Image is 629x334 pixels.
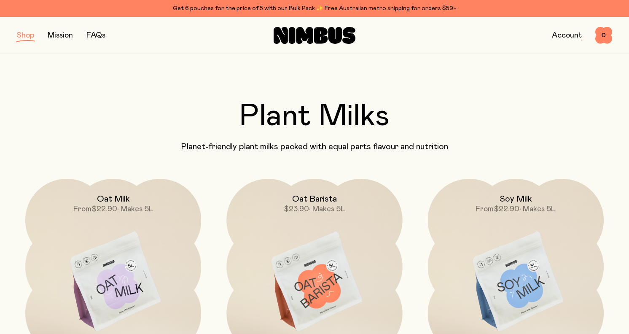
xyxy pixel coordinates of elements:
[476,205,494,213] span: From
[292,194,337,204] h2: Oat Barista
[552,32,582,39] a: Account
[595,27,612,44] button: 0
[17,142,612,152] p: Planet-friendly plant milks packed with equal parts flavour and nutrition
[86,32,105,39] a: FAQs
[17,101,612,132] h2: Plant Milks
[91,205,117,213] span: $22.90
[117,205,153,213] span: • Makes 5L
[17,3,612,13] div: Get 6 pouches for the price of 5 with our Bulk Pack ✨ Free Australian metro shipping for orders $59+
[500,194,532,204] h2: Soy Milk
[519,205,556,213] span: • Makes 5L
[48,32,73,39] a: Mission
[73,205,91,213] span: From
[284,205,309,213] span: $23.90
[494,205,519,213] span: $22.90
[97,194,130,204] h2: Oat Milk
[309,205,345,213] span: • Makes 5L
